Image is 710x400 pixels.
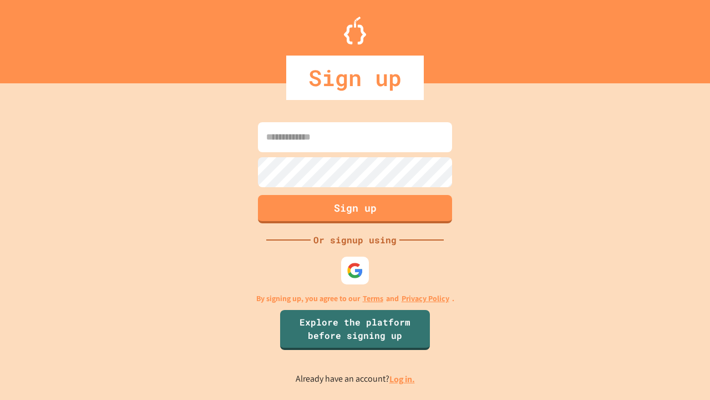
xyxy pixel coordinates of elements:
[280,310,430,350] a: Explore the platform before signing up
[344,17,366,44] img: Logo.svg
[258,195,452,223] button: Sign up
[296,372,415,386] p: Already have an account?
[286,56,424,100] div: Sign up
[389,373,415,385] a: Log in.
[311,233,399,247] div: Or signup using
[256,293,454,304] p: By signing up, you agree to our and .
[402,293,449,304] a: Privacy Policy
[363,293,383,304] a: Terms
[347,262,363,279] img: google-icon.svg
